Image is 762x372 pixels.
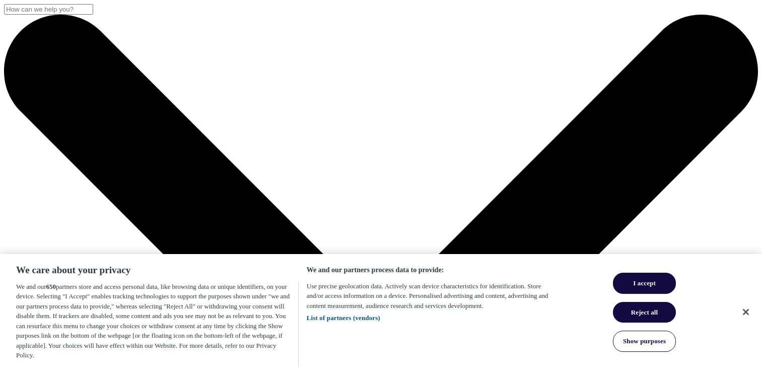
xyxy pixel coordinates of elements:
[4,4,93,15] input: Search
[613,302,676,323] button: Reject all
[16,264,290,277] h2: We care about your privacy
[613,273,676,294] button: I accept
[735,301,757,323] button: Close
[307,264,553,276] h3: We and our partners process data to provide:
[46,283,56,290] span: 650
[307,281,553,323] p: Use precise geolocation data. Actively scan device characteristics for identification. Store and/...
[16,282,299,367] div: We and our partners store and access personal data, like browsing data or unique identifiers, on ...
[613,331,676,352] button: Show purposes
[307,313,380,323] button: List of partners (vendors)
